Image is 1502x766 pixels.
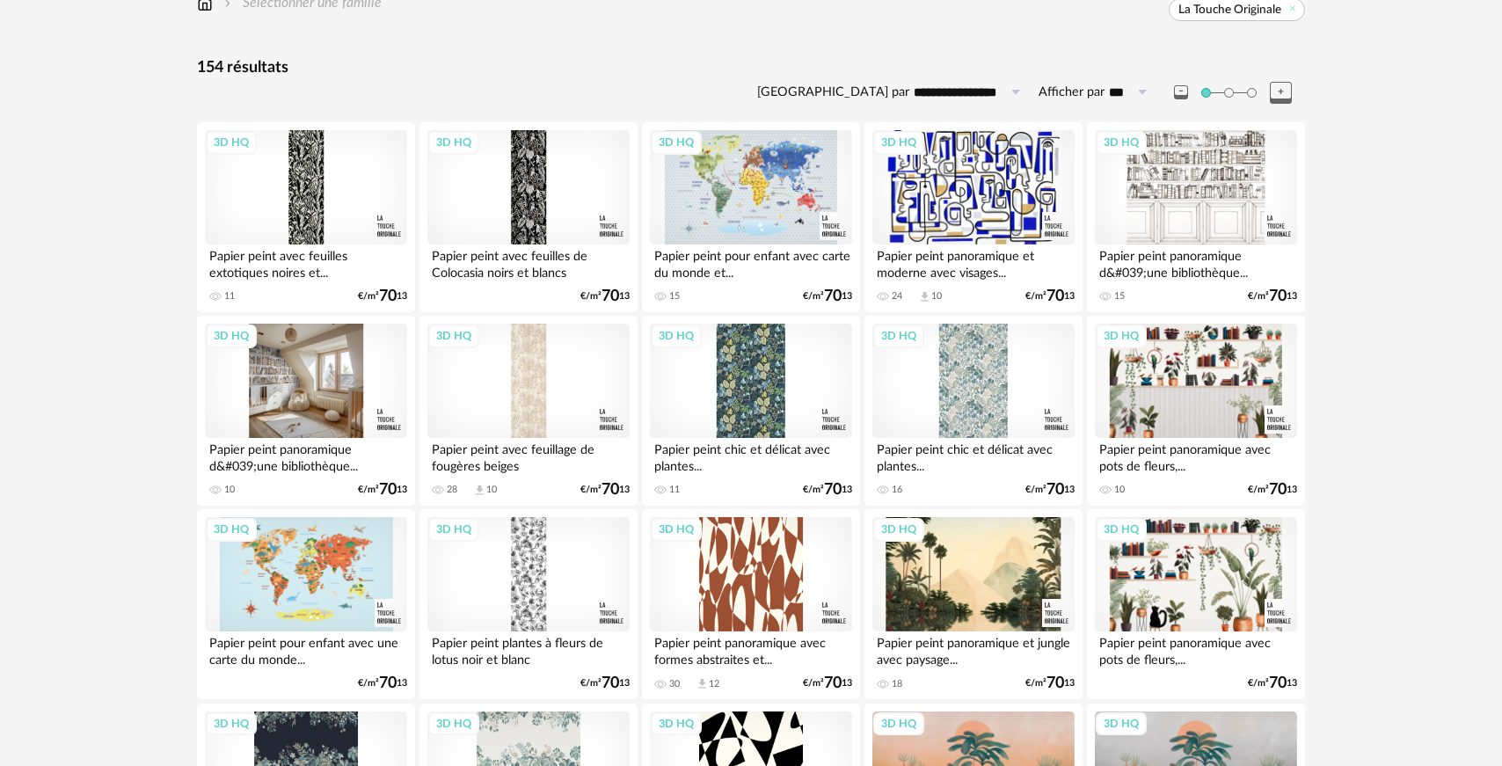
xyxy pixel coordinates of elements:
div: €/m² 13 [1248,677,1297,689]
div: €/m² 13 [1025,290,1075,303]
span: 70 [1046,484,1064,496]
div: Papier peint panoramique d&#039;une bibliothèque... [205,438,407,473]
div: €/m² 13 [580,677,630,689]
div: 10 [486,484,497,496]
div: €/m² 13 [358,677,407,689]
div: Papier peint avec feuilles extotiques noires et... [205,244,407,280]
div: Papier peint panoramique d&#039;une bibliothèque... [1095,244,1297,280]
div: 10 [224,484,235,496]
span: 70 [1269,484,1287,496]
div: 3D HQ [651,518,702,541]
div: 3D HQ [428,712,479,735]
span: Download icon [696,677,709,690]
div: Papier peint avec feuillage de fougères beiges [427,438,630,473]
a: 3D HQ Papier peint panoramique d&#039;une bibliothèque... 10 €/m²7013 [197,316,415,506]
a: 3D HQ Papier peint plantes à fleurs de lotus noir et blanc €/m²7013 [419,509,638,699]
div: €/m² 13 [1248,484,1297,496]
div: 3D HQ [206,131,257,154]
span: 70 [1046,677,1064,689]
div: €/m² 13 [358,484,407,496]
div: 28 [447,484,457,496]
div: 3D HQ [873,518,924,541]
a: 3D HQ Papier peint pour enfant avec carte du monde et... 15 €/m²7013 [642,122,860,312]
div: €/m² 13 [803,290,852,303]
a: 3D HQ Papier peint avec feuillage de fougères beiges 28 Download icon 10 €/m²7013 [419,316,638,506]
span: 70 [824,484,842,496]
div: 3D HQ [206,518,257,541]
label: Afficher par [1039,84,1105,101]
div: €/m² 13 [580,484,630,496]
div: €/m² 13 [1025,677,1075,689]
span: 70 [1046,290,1064,303]
div: 18 [892,678,902,690]
div: 3D HQ [428,131,479,154]
span: 70 [824,290,842,303]
div: 154 résultats [197,58,1305,78]
a: 3D HQ Papier peint pour enfant avec une carte du monde... €/m²7013 [197,509,415,699]
div: 3D HQ [873,712,924,735]
div: Papier peint avec feuilles de Colocasia noirs et blancs [427,244,630,280]
div: Papier peint panoramique avec pots de fleurs,... [1095,631,1297,667]
div: 3D HQ [206,325,257,347]
div: 24 [892,290,902,303]
div: €/m² 13 [358,290,407,303]
div: 10 [1114,484,1125,496]
div: Papier peint chic et délicat avec plantes... [872,438,1075,473]
div: 3D HQ [1096,712,1147,735]
div: 15 [669,290,680,303]
div: 3D HQ [651,131,702,154]
a: 3D HQ Papier peint chic et délicat avec plantes... 11 €/m²7013 [642,316,860,506]
div: 3D HQ [428,325,479,347]
span: 70 [602,290,619,303]
a: 3D HQ Papier peint panoramique avec pots de fleurs,... €/m²7013 [1087,509,1305,699]
div: 3D HQ [1096,131,1147,154]
label: [GEOGRAPHIC_DATA] par [757,84,909,101]
span: La Touche Originale [1178,2,1281,18]
div: Papier peint pour enfant avec carte du monde et... [650,244,852,280]
a: 3D HQ Papier peint avec feuilles extotiques noires et... 11 €/m²7013 [197,122,415,312]
div: €/m² 13 [803,677,852,689]
div: €/m² 13 [580,290,630,303]
div: Papier peint panoramique avec formes abstraites et... [650,631,852,667]
a: 3D HQ Papier peint panoramique d&#039;une bibliothèque... 15 €/m²7013 [1087,122,1305,312]
div: 3D HQ [873,131,924,154]
span: Download icon [918,290,931,303]
div: Papier peint pour enfant avec une carte du monde... [205,631,407,667]
div: €/m² 13 [1025,484,1075,496]
div: Papier peint panoramique avec pots de fleurs,... [1095,438,1297,473]
div: 3D HQ [1096,325,1147,347]
div: 12 [709,678,719,690]
div: 10 [931,290,942,303]
span: 70 [602,484,619,496]
a: 3D HQ Papier peint chic et délicat avec plantes... 16 €/m²7013 [864,316,1083,506]
span: 70 [602,677,619,689]
a: 3D HQ Papier peint avec feuilles de Colocasia noirs et blancs €/m²7013 [419,122,638,312]
div: 15 [1114,290,1125,303]
div: 16 [892,484,902,496]
div: Papier peint panoramique et moderne avec visages... [872,244,1075,280]
div: 11 [669,484,680,496]
span: 70 [1269,290,1287,303]
span: 70 [379,484,397,496]
span: Download icon [473,484,486,497]
span: 70 [1269,677,1287,689]
div: Papier peint plantes à fleurs de lotus noir et blanc [427,631,630,667]
div: 30 [669,678,680,690]
a: 3D HQ Papier peint panoramique et jungle avec paysage... 18 €/m²7013 [864,509,1083,699]
div: 3D HQ [206,712,257,735]
div: €/m² 13 [803,484,852,496]
div: Papier peint panoramique et jungle avec paysage... [872,631,1075,667]
div: €/m² 13 [1248,290,1297,303]
a: 3D HQ Papier peint panoramique avec formes abstraites et... 30 Download icon 12 €/m²7013 [642,509,860,699]
span: 70 [824,677,842,689]
div: 3D HQ [873,325,924,347]
div: 3D HQ [651,325,702,347]
div: 3D HQ [428,518,479,541]
div: 3D HQ [1096,518,1147,541]
span: 70 [379,677,397,689]
span: 70 [379,290,397,303]
div: 3D HQ [651,712,702,735]
a: 3D HQ Papier peint panoramique avec pots de fleurs,... 10 €/m²7013 [1087,316,1305,506]
div: Papier peint chic et délicat avec plantes... [650,438,852,473]
a: 3D HQ Papier peint panoramique et moderne avec visages... 24 Download icon 10 €/m²7013 [864,122,1083,312]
